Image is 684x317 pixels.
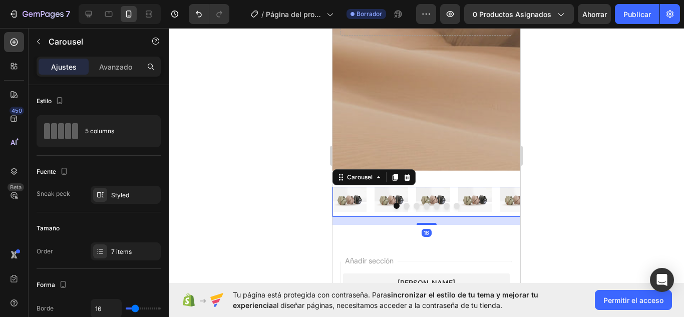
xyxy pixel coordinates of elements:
button: 7 [4,4,75,24]
font: Borde [37,304,54,312]
font: Forma [37,281,55,288]
div: Carousel [13,145,42,154]
button: Publicar [615,4,659,24]
div: 16 [89,201,99,209]
font: / [261,10,264,19]
font: 450 [12,107,22,114]
p: Carousel [49,36,134,48]
button: Permitir el acceso [595,290,672,310]
font: Permitir el acceso [603,296,663,304]
button: Dot [81,175,87,181]
div: Styled [111,191,158,200]
div: Deshacer/Rehacer [189,4,229,24]
font: [PERSON_NAME] [65,250,123,259]
font: Ahorrar [582,10,607,19]
button: Dot [101,175,107,181]
button: Carousel Next Arrow [164,166,180,182]
font: Tamaño [37,224,60,232]
button: Dot [61,175,67,181]
div: 5 columns [85,120,146,143]
button: Dot [111,175,117,181]
div: Sneak peek [37,189,70,198]
font: 0 productos asignados [473,10,551,19]
button: 0 productos asignados [464,4,574,24]
button: Dot [121,175,127,181]
font: 7 [66,9,70,19]
div: 7 items [111,247,158,256]
font: Fuente [37,168,56,175]
font: Tu página está protegida con contraseña. Para [233,290,387,299]
font: Publicar [623,10,651,19]
button: Dot [91,175,97,181]
font: al diseñar páginas, necesitamos acceder a la contraseña de tu tienda. [273,301,502,309]
button: Ahorrar [578,4,611,24]
button: Dot [71,175,77,181]
font: Borrador [357,10,382,18]
font: Estilo [37,97,52,105]
div: Abrir Intercom Messenger [650,268,674,292]
font: Página del producto - [DATE][PERSON_NAME] 15:30:14 [266,10,321,50]
img: image_demo.jpg [167,159,201,184]
font: Ajustes [51,63,77,71]
iframe: Área de diseño [332,28,520,283]
font: Beta [10,184,22,191]
div: Order [37,247,53,256]
font: Añadir sección [13,228,61,237]
font: Avanzado [99,63,132,71]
